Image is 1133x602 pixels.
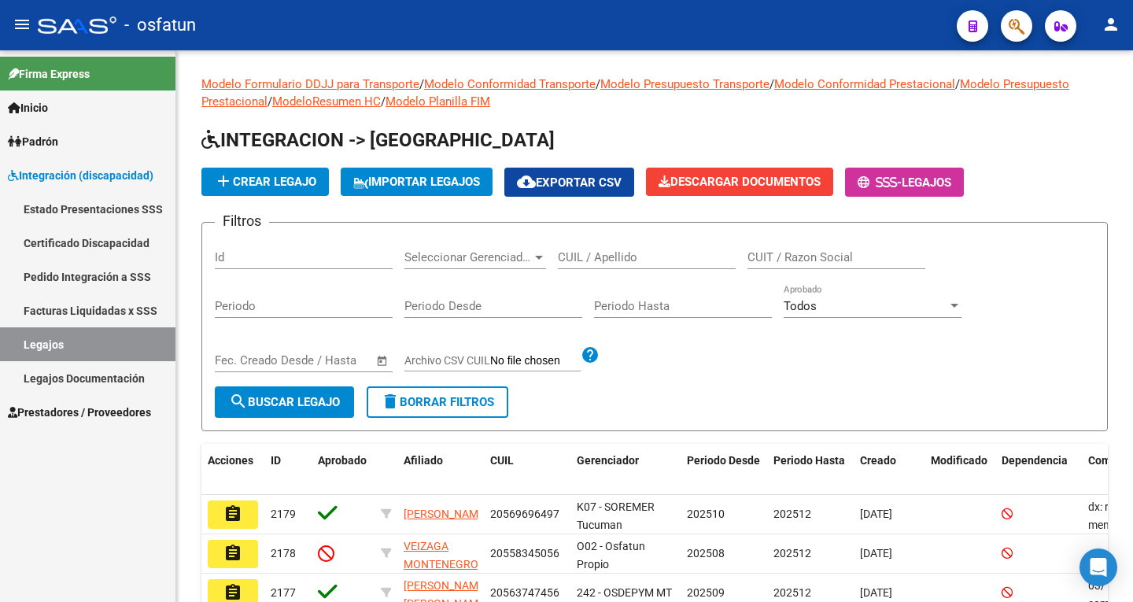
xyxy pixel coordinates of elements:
[687,547,725,560] span: 202508
[8,99,48,116] span: Inicio
[517,172,536,191] mat-icon: cloud_download
[229,392,248,411] mat-icon: search
[367,386,508,418] button: Borrar Filtros
[404,540,488,589] span: VEIZAGA MONTENEGRO [PERSON_NAME]
[404,508,488,520] span: [PERSON_NAME]
[484,444,570,496] datatable-header-cell: CUIL
[860,547,892,560] span: [DATE]
[931,454,987,467] span: Modificado
[577,500,655,531] span: K07 - SOREMER Tucuman
[404,250,532,264] span: Seleccionar Gerenciador
[404,454,443,467] span: Afiliado
[687,508,725,520] span: 202510
[490,454,514,467] span: CUIL
[312,444,375,496] datatable-header-cell: Aprobado
[374,352,392,370] button: Open calendar
[490,586,559,599] span: 20563747456
[490,354,581,368] input: Archivo CSV CUIL
[215,386,354,418] button: Buscar Legajo
[1002,454,1068,467] span: Dependencia
[271,547,296,560] span: 2178
[1079,548,1117,586] div: Open Intercom Messenger
[8,65,90,83] span: Firma Express
[223,583,242,602] mat-icon: assignment
[264,444,312,496] datatable-header-cell: ID
[577,454,639,467] span: Gerenciador
[490,508,559,520] span: 20569696497
[272,94,381,109] a: ModeloResumen HC
[845,168,964,197] button: -Legajos
[215,353,279,367] input: Fecha inicio
[858,175,902,190] span: -
[215,210,269,232] h3: Filtros
[773,547,811,560] span: 202512
[687,454,760,467] span: Periodo Desde
[1102,15,1120,34] mat-icon: person
[504,168,634,197] button: Exportar CSV
[773,508,811,520] span: 202512
[773,454,845,467] span: Periodo Hasta
[774,77,955,91] a: Modelo Conformidad Prestacional
[201,168,329,196] button: Crear Legajo
[570,444,681,496] datatable-header-cell: Gerenciador
[353,175,480,189] span: IMPORTAR LEGAJOS
[341,168,493,196] button: IMPORTAR LEGAJOS
[767,444,854,496] datatable-header-cell: Periodo Hasta
[860,586,892,599] span: [DATE]
[860,508,892,520] span: [DATE]
[8,133,58,150] span: Padrón
[386,94,490,109] a: Modelo Planilla FIM
[214,172,233,190] mat-icon: add
[995,444,1082,496] datatable-header-cell: Dependencia
[784,299,817,313] span: Todos
[381,392,400,411] mat-icon: delete
[924,444,995,496] datatable-header-cell: Modificado
[201,77,419,91] a: Modelo Formulario DDJJ para Transporte
[581,345,600,364] mat-icon: help
[223,504,242,523] mat-icon: assignment
[902,175,951,190] span: Legajos
[773,586,811,599] span: 202512
[124,8,196,42] span: - osfatun
[681,444,767,496] datatable-header-cell: Periodo Desde
[214,175,316,189] span: Crear Legajo
[271,508,296,520] span: 2179
[229,395,340,409] span: Buscar Legajo
[646,168,833,196] button: Descargar Documentos
[404,354,490,367] span: Archivo CSV CUIL
[687,586,725,599] span: 202509
[208,454,253,467] span: Acciones
[201,444,264,496] datatable-header-cell: Acciones
[577,586,672,599] span: 242 - OSDEPYM MT
[854,444,924,496] datatable-header-cell: Creado
[223,544,242,563] mat-icon: assignment
[201,129,555,151] span: INTEGRACION -> [GEOGRAPHIC_DATA]
[8,167,153,184] span: Integración (discapacidad)
[600,77,769,91] a: Modelo Presupuesto Transporte
[271,586,296,599] span: 2177
[397,444,484,496] datatable-header-cell: Afiliado
[271,454,281,467] span: ID
[860,454,896,467] span: Creado
[318,454,367,467] span: Aprobado
[424,77,596,91] a: Modelo Conformidad Transporte
[8,404,151,421] span: Prestadores / Proveedores
[490,547,559,560] span: 20558345056
[517,175,622,190] span: Exportar CSV
[659,175,821,189] span: Descargar Documentos
[13,15,31,34] mat-icon: menu
[293,353,369,367] input: Fecha fin
[577,540,645,571] span: O02 - Osfatun Propio
[381,395,494,409] span: Borrar Filtros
